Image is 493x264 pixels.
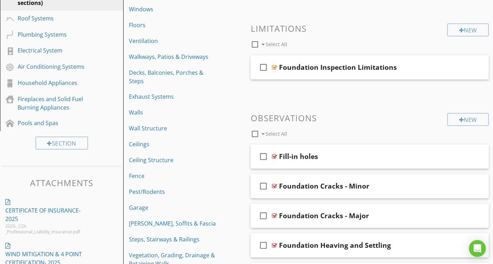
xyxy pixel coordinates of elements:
[129,108,216,117] div: Walls
[266,41,287,48] span: Select All
[129,219,216,228] div: [PERSON_NAME], Soffits & Fascia
[129,188,216,196] div: Pest/Rodents
[129,235,216,244] div: Steps, Stairways & Railings
[129,140,216,148] div: Ceilings
[129,156,216,164] div: Ceiling Structure
[129,124,216,133] div: Wall Structure
[18,119,90,127] div: Pools and Spas
[279,182,369,190] div: Foundation Cracks - Minor
[129,37,216,45] div: Ventilation
[251,24,489,33] h3: Limitations
[129,92,216,101] div: Exhaust Systems
[279,63,397,72] div: Foundation Inspection Limitations
[447,113,489,126] div: New
[129,53,216,61] div: Walkways, Patios & Driveways
[129,21,216,29] div: Floors
[18,62,90,71] div: Air Conditioning Systems
[36,137,88,149] div: Section
[5,223,93,234] div: 2025-_COI-_Professional_Liability_insurance.pdf
[129,172,216,180] div: Fence
[2,194,123,238] a: Certificate of Insurance- 2025 2025-_COI-_Professional_Liability_insurance.pdf
[279,241,391,250] div: Foundation Heaving and Settling
[18,46,90,55] div: Electrical System
[129,203,216,212] div: Garage
[469,240,486,257] div: Open Intercom Messenger
[5,206,93,223] div: Certificate of Insurance- 2025
[129,68,216,85] div: Decks, Balconies, Porches & Steps
[258,148,269,165] i: check_box_outline_blank
[18,79,90,87] div: Household Appliances
[266,130,287,137] span: Select All
[258,207,269,224] i: check_box_outline_blank
[18,95,90,112] div: Fireplaces and Solid Fuel Burning Appliances
[18,14,90,23] div: Roof Systems
[279,152,318,161] div: Fill-in holes
[258,237,269,254] i: check_box_outline_blank
[258,59,269,76] i: check_box_outline_blank
[447,24,489,36] div: New
[129,5,216,13] div: Windows
[258,178,269,195] i: check_box_outline_blank
[18,30,90,39] div: Plumbing Systems
[251,113,489,123] h3: Observations
[279,211,369,220] div: Foundation Cracks - Major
